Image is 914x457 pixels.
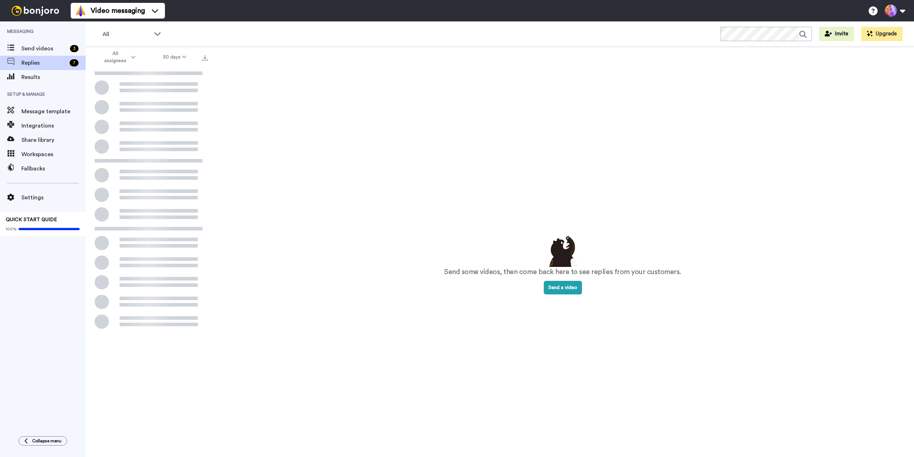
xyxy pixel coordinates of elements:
[70,59,79,66] div: 7
[21,164,86,173] span: Fallbacks
[202,55,208,61] img: export.svg
[6,226,17,232] span: 100%
[861,27,903,41] button: Upgrade
[21,136,86,144] span: Share library
[21,121,86,130] span: Integrations
[21,150,86,159] span: Workspaces
[87,47,149,67] button: All assignees
[21,73,86,81] span: Results
[21,107,86,116] span: Message template
[544,285,582,290] a: Send a video
[19,436,67,446] button: Collapse menu
[21,193,86,202] span: Settings
[149,51,200,64] button: 30 days
[70,45,79,52] div: 3
[102,30,150,39] span: All
[544,281,582,294] button: Send a video
[75,5,86,16] img: vm-color.svg
[101,50,130,64] span: All assignees
[21,44,67,53] span: Send videos
[21,59,67,67] span: Replies
[819,27,854,41] button: Invite
[32,438,61,444] span: Collapse menu
[91,6,145,16] span: Video messaging
[444,267,681,277] p: Send some videos, then come back here to see replies from your customers.
[200,52,210,63] button: Export all results that match these filters now.
[545,234,581,267] img: results-emptystates.png
[6,217,57,222] span: QUICK START GUIDE
[9,6,62,16] img: bj-logo-header-white.svg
